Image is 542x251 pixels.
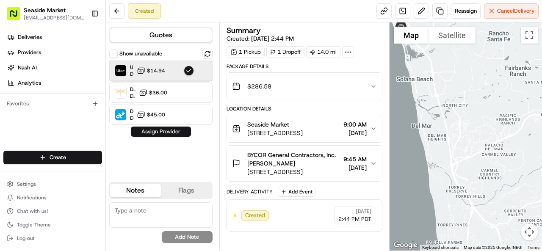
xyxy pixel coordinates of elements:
button: $45.00 [137,110,165,119]
button: Assign Provider [131,127,191,137]
button: $36.00 [139,88,167,97]
span: Map data ©2025 Google, INEGI [464,245,523,250]
span: Dropoff ETA - [130,115,133,121]
span: BYCOR General Contractors, Inc. [PERSON_NAME] [247,151,340,168]
button: Start new chat [144,83,154,93]
input: Clear [22,54,140,63]
div: Favorites [3,97,102,110]
button: Seaside Market[STREET_ADDRESS]9:00 AM[DATE] [227,115,382,142]
button: BYCOR General Contractors, Inc. [PERSON_NAME][STREET_ADDRESS]9:45 AM[DATE] [227,146,382,181]
span: [DATE] [343,163,367,172]
button: Log out [3,232,102,244]
button: Map camera controls [521,223,538,240]
button: $286.58 [227,73,382,100]
span: Reassign [455,7,477,15]
span: Pylon [84,143,102,149]
span: API Documentation [80,122,136,131]
button: Flags [161,184,212,197]
div: Delivery Activity [227,188,273,195]
img: Google [392,240,420,251]
span: Toggle Theme [17,221,51,228]
span: Deliveries [18,33,42,41]
img: DeliverThat [115,109,126,120]
a: Powered byPylon [60,143,102,149]
button: $14.94 [137,66,165,75]
h3: Summary [227,27,261,34]
span: DeliverThat [130,108,133,115]
span: $286.58 [247,82,271,91]
button: Toggle fullscreen view [521,27,538,44]
button: Toggle Theme [3,219,102,231]
span: Settings [17,181,36,188]
div: 📗 [8,123,15,130]
img: 1736555255976-a54dd68f-1ca7-489b-9aae-adbdc363a1c4 [8,80,24,96]
a: 📗Knowledge Base [5,119,68,134]
button: Settings [3,178,102,190]
p: Welcome 👋 [8,33,154,47]
a: Analytics [3,76,105,90]
button: Reassign [451,3,481,19]
div: 1 Pickup [227,46,265,58]
a: Deliveries [3,30,105,44]
a: Providers [3,46,105,59]
span: Uber [130,64,133,71]
a: 💻API Documentation [68,119,139,134]
a: Open this area in Google Maps (opens a new window) [392,240,420,251]
button: Chat with us! [3,205,102,217]
img: Dragonfly (Catering Onfleet) [115,87,126,98]
span: Seaside Market [247,120,289,129]
button: Create [3,151,102,164]
span: [STREET_ADDRESS] [247,168,340,176]
span: $36.00 [149,89,167,96]
a: Nash AI [3,61,105,74]
div: 💻 [72,123,78,130]
span: Created [245,212,265,219]
button: Seaside Market [24,6,66,14]
img: Nash [8,8,25,25]
span: [DATE] 2:44 PM [251,35,294,42]
div: 1 Dropoff [266,46,304,58]
button: Show street map [394,27,429,44]
span: [STREET_ADDRESS] [247,129,303,137]
span: [DATE] [356,208,371,215]
div: 14.0 mi [306,46,340,58]
button: Seaside Market[EMAIL_ADDRESS][DOMAIN_NAME] [3,3,88,24]
span: Chat with us! [17,208,48,215]
span: Dropoff ETA 2 days [130,71,133,77]
span: Knowledge Base [17,122,65,131]
span: Nash AI [18,64,37,72]
span: 9:45 AM [343,155,367,163]
span: Created: [227,34,294,43]
button: Notifications [3,192,102,204]
span: $14.94 [147,67,165,74]
div: Start new chat [29,80,139,89]
span: Dragonfly (Catering Onfleet) [130,86,135,93]
div: Package Details [227,63,382,70]
span: Dropoff ETA - [130,93,135,99]
button: Show satellite imagery [429,27,476,44]
button: Keyboard shortcuts [422,245,459,251]
div: We're available if you need us! [29,89,107,96]
button: Notes [110,184,161,197]
span: Log out [17,235,34,242]
span: 9:00 AM [343,120,367,129]
img: Uber [115,65,126,76]
span: Analytics [18,79,41,87]
label: Show unavailable [119,50,162,58]
span: [DATE] [343,129,367,137]
button: [EMAIL_ADDRESS][DOMAIN_NAME] [24,14,84,21]
span: Cancel Delivery [497,7,535,15]
button: CancelDelivery [484,3,539,19]
button: Quotes [110,28,212,42]
span: Providers [18,49,41,56]
span: $45.00 [147,111,165,118]
div: Location Details [227,105,382,112]
a: Terms [528,245,539,250]
span: Create [50,154,66,161]
span: 2:44 PM PDT [338,215,371,223]
button: Add Event [278,187,315,197]
span: Notifications [17,194,47,201]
